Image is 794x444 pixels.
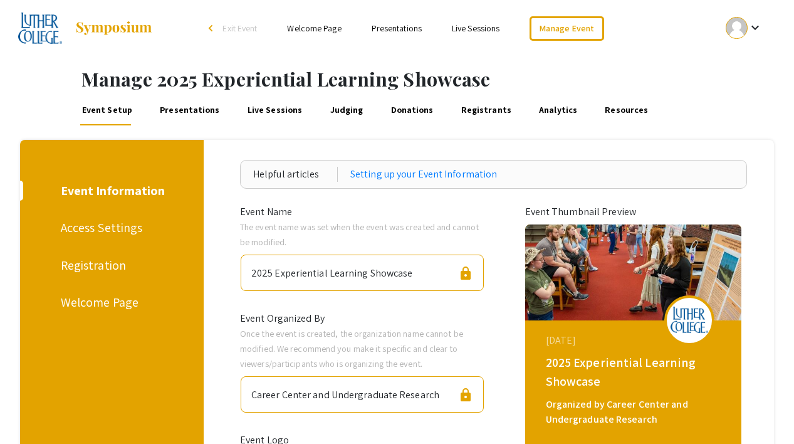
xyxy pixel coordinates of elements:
div: Career Center and Undergraduate Research [251,382,439,403]
a: Welcome Page [287,23,341,34]
a: Judging [328,95,365,125]
img: 2025-experiential-learning-showcase_eventLogo_377aea_.png [671,307,708,334]
div: [DATE] [546,333,724,348]
a: 2025 Experiential Learning Showcase [18,13,154,44]
mat-icon: Expand account dropdown [748,20,763,35]
div: Event Thumbnail Preview [525,204,726,219]
div: 2025 Experiential Learning Showcase [251,260,413,281]
img: Symposium by ForagerOne [75,21,153,36]
a: Setting up your Event Information [350,167,497,182]
a: Presentations [158,95,222,125]
div: 2025 Experiential Learning Showcase [546,353,724,391]
a: Donations [389,95,435,125]
div: Helpful articles [253,167,338,182]
a: Live Sessions [246,95,305,125]
div: Welcome Page [61,293,159,312]
a: Analytics [537,95,579,125]
div: Registration [61,256,159,275]
a: Registrants [459,95,513,125]
a: Manage Event [530,16,603,41]
h1: Manage 2025 Experiential Learning Showcase [81,68,794,90]
a: Event Setup [80,95,134,125]
span: lock [458,266,473,281]
span: Once the event is created, the organization name cannot be modified. We recommend you make it spe... [240,327,463,369]
div: Event Name [231,204,494,219]
iframe: Chat [9,388,53,435]
span: The event name was set when the event was created and cannot be modified. [240,221,479,248]
button: Expand account dropdown [713,14,776,42]
a: Live Sessions [452,23,499,34]
a: Presentations [372,23,422,34]
a: Resources [603,95,650,125]
span: Exit Event [222,23,257,34]
div: Organized by Career Center and Undergraduate Research [546,397,724,427]
div: Event Information [61,181,165,200]
img: 2025-experiential-learning-showcase_eventCoverPhoto_3051d9__thumb.jpg [525,225,741,320]
div: Event Organized By [231,311,494,326]
div: arrow_back_ios [209,24,216,32]
img: 2025 Experiential Learning Showcase [18,13,63,44]
div: Access Settings [61,218,159,237]
span: lock [458,388,473,403]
